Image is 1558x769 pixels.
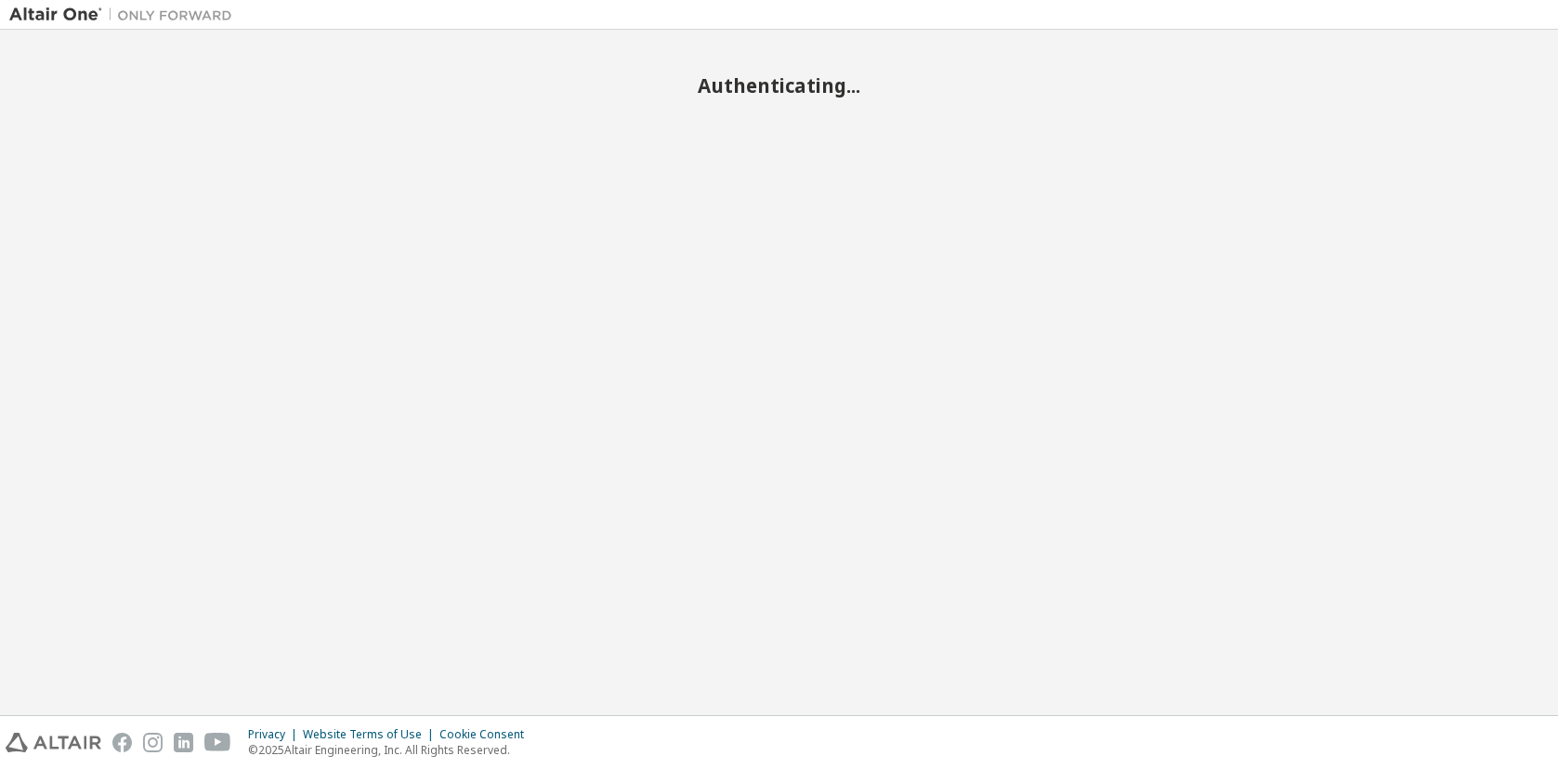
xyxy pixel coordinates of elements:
[248,727,303,742] div: Privacy
[174,733,193,752] img: linkedin.svg
[9,6,242,24] img: Altair One
[248,742,535,758] p: © 2025 Altair Engineering, Inc. All Rights Reserved.
[9,73,1549,98] h2: Authenticating...
[439,727,535,742] div: Cookie Consent
[204,733,231,752] img: youtube.svg
[112,733,132,752] img: facebook.svg
[303,727,439,742] div: Website Terms of Use
[143,733,163,752] img: instagram.svg
[6,733,101,752] img: altair_logo.svg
